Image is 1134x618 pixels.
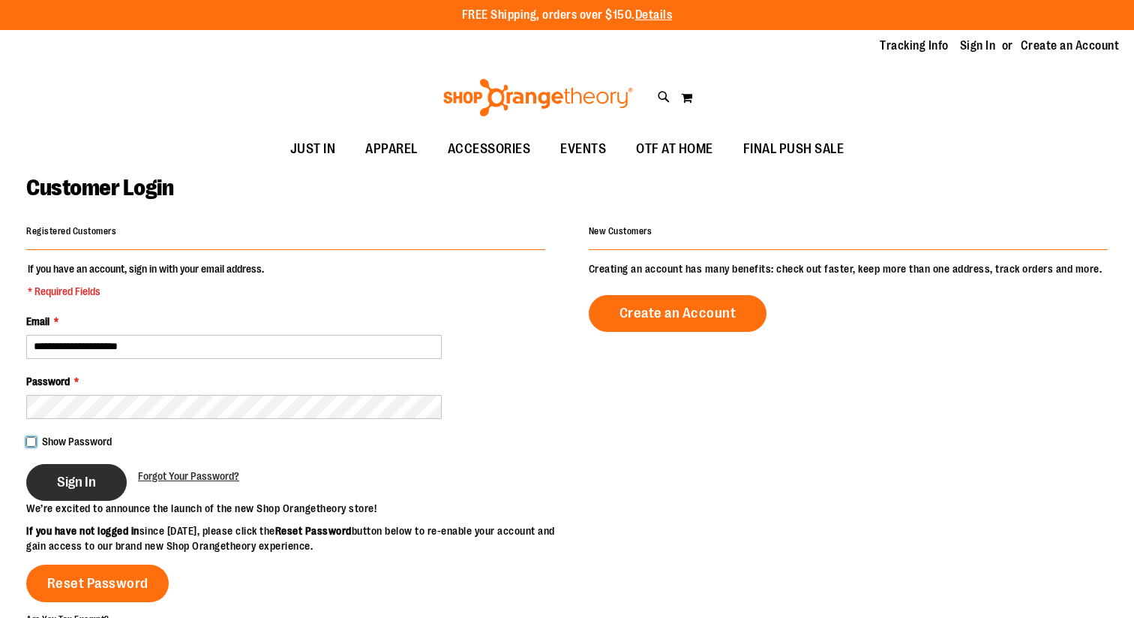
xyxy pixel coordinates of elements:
[545,132,621,167] a: EVENTS
[589,261,1108,276] p: Creating an account has many benefits: check out faster, keep more than one address, track orders...
[743,132,844,166] span: FINAL PUSH SALE
[621,132,728,167] a: OTF AT HOME
[26,501,567,516] p: We’re excited to announce the launch of the new Shop Orangetheory store!
[275,525,352,537] strong: Reset Password
[462,7,673,24] p: FREE Shipping, orders over $150.
[138,469,239,484] a: Forgot Your Password?
[42,436,112,448] span: Show Password
[47,575,148,592] span: Reset Password
[433,132,546,167] a: ACCESSORIES
[290,132,336,166] span: JUST IN
[619,305,736,321] span: Create an Account
[26,565,169,602] a: Reset Password
[960,38,996,54] a: Sign In
[28,284,264,299] span: * Required Fields
[365,132,418,166] span: APPAREL
[26,523,567,553] p: since [DATE], please click the button below to re-enable your account and gain access to our bran...
[441,79,635,116] img: Shop Orangetheory
[350,132,433,167] a: APPAREL
[589,226,652,237] strong: New Customers
[26,261,265,299] legend: If you have an account, sign in with your email address.
[636,132,713,166] span: OTF AT HOME
[275,132,351,167] a: JUST IN
[57,474,96,490] span: Sign In
[26,375,70,387] span: Password
[26,175,173,200] span: Customer Login
[448,132,531,166] span: ACCESSORIES
[138,470,239,482] span: Forgot Your Password?
[26,315,49,327] span: Email
[560,132,606,166] span: EVENTS
[635,8,673,22] a: Details
[880,38,949,54] a: Tracking Info
[26,525,139,537] strong: If you have not logged in
[26,464,127,501] button: Sign In
[1021,38,1120,54] a: Create an Account
[26,226,116,237] strong: Registered Customers
[728,132,859,167] a: FINAL PUSH SALE
[589,295,767,332] a: Create an Account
